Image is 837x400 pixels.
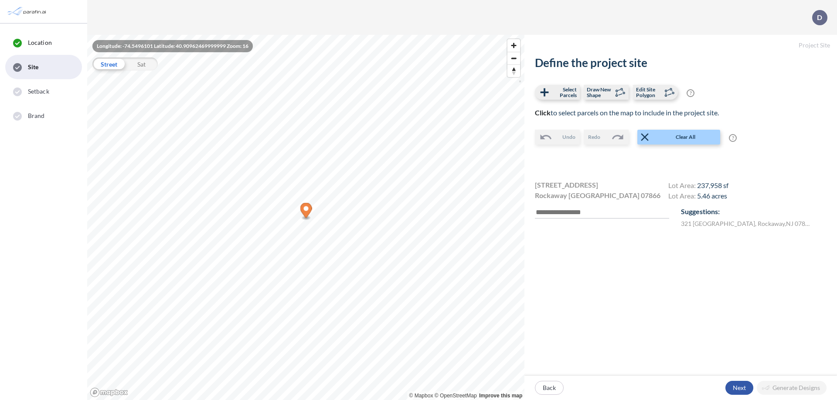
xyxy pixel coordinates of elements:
[535,108,551,117] b: Click
[28,87,49,96] span: Setback
[551,87,577,98] span: Select Parcels
[636,87,662,98] span: Edit Site Polygon
[7,3,49,20] img: Parafin
[681,219,812,228] label: 321 [GEOGRAPHIC_DATA] , Rockaway , NJ 07866 , US
[524,35,837,56] h5: Project Site
[28,63,38,71] span: Site
[584,130,629,145] button: Redo
[125,57,158,71] div: Sat
[300,203,312,221] div: Map marker
[697,181,728,189] span: 237,958 sf
[535,130,580,145] button: Undo
[587,87,612,98] span: Draw New Shape
[507,52,520,64] button: Zoom out
[651,133,719,141] span: Clear All
[479,393,522,399] a: Improve this map
[687,89,694,97] span: ?
[535,56,827,70] h2: Define the project site
[90,387,128,397] a: Mapbox homepage
[562,133,575,141] span: Undo
[28,38,52,47] span: Location
[28,111,45,120] span: Brand
[543,383,556,392] p: Back
[435,393,477,399] a: OpenStreetMap
[588,133,600,141] span: Redo
[535,190,660,201] span: Rockaway [GEOGRAPHIC_DATA] 07866
[535,381,564,395] button: Back
[92,40,253,52] div: Longitude: -74.5496101 Latitude: 40.90962469999999 Zoom: 16
[729,134,737,142] span: ?
[535,180,598,190] span: [STREET_ADDRESS]
[535,108,719,117] span: to select parcels on the map to include in the project site.
[507,39,520,52] button: Zoom in
[637,130,720,145] button: Clear All
[697,192,727,200] span: 5.46 acres
[87,35,524,400] canvas: Map
[507,65,520,77] span: Reset bearing to north
[668,192,728,202] h4: Lot Area:
[725,381,753,395] button: Next
[92,57,125,71] div: Street
[668,181,728,192] h4: Lot Area:
[681,206,827,217] p: Suggestions:
[507,64,520,77] button: Reset bearing to north
[817,13,822,21] p: D
[409,393,433,399] a: Mapbox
